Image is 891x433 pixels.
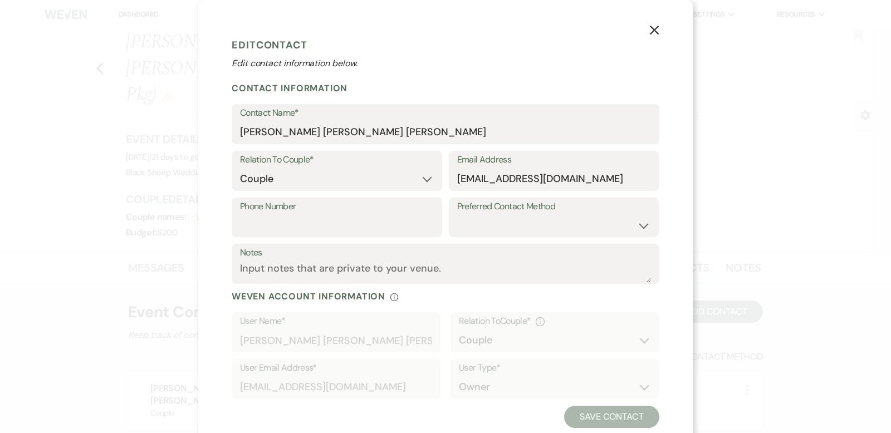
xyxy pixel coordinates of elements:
[232,291,659,302] div: Weven Account Information
[240,245,651,261] label: Notes
[459,313,651,329] div: Relation To Couple *
[240,105,651,121] label: Contact Name*
[240,360,432,376] label: User Email Address*
[240,199,434,215] label: Phone Number
[240,152,434,168] label: Relation To Couple*
[457,199,651,215] label: Preferred Contact Method
[564,406,659,428] button: Save Contact
[232,82,659,94] h2: Contact Information
[240,313,432,329] label: User Name*
[457,152,651,168] label: Email Address
[240,121,651,143] input: First and Last Name
[232,57,659,70] p: Edit contact information below.
[232,37,659,53] h1: Edit Contact
[459,360,651,376] label: User Type*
